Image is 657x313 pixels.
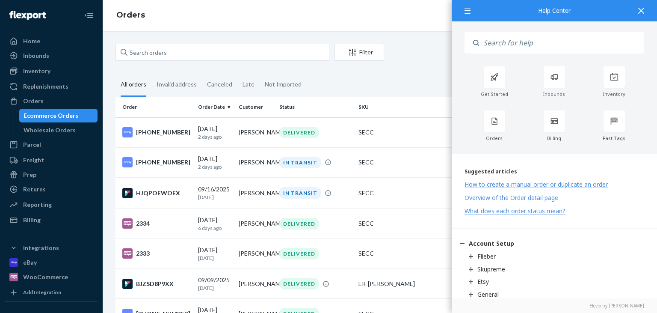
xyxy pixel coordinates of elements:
div: Inventory [23,67,50,75]
a: Orders [5,94,98,108]
div: DELIVERED [279,278,319,289]
div: [DATE] [198,125,232,140]
div: eBay [23,258,37,267]
div: General [477,290,499,298]
div: [DATE] [198,216,232,232]
a: Elevio by [PERSON_NAME] [465,303,644,309]
div: 09/16/2025 [198,185,232,201]
div: Late [243,73,255,95]
ol: breadcrumbs [109,3,152,28]
td: [PERSON_NAME] [235,238,276,268]
div: Billing [524,135,584,141]
div: Add Integration [23,289,61,296]
a: Inventory [5,64,98,78]
a: Freight [5,153,98,167]
div: All orders [121,73,146,97]
div: What does each order status mean? [465,207,565,215]
div: Account Setup [469,239,514,247]
div: SECC [358,219,457,228]
div: BJZSD8P9XX [122,279,191,289]
div: Inbounds [524,91,584,97]
a: Billing [5,213,98,227]
div: Customer [239,103,272,110]
div: Home [23,37,40,45]
div: HJQPOEWOEX [122,188,191,198]
div: 09/09/2025 [198,276,232,292]
div: Canceled [207,73,232,95]
a: Add Integration [5,287,98,298]
button: Filter [334,44,384,61]
a: WooCommerce [5,270,98,284]
div: Fast Tags [584,135,644,141]
div: Get Started [465,91,524,97]
div: DELIVERED [279,218,319,230]
div: SECC [358,249,457,258]
div: [DATE] [198,155,232,170]
div: Skupreme [477,265,505,273]
a: Prep [5,168,98,182]
div: Replenishments [23,82,68,91]
input: Search [479,32,644,54]
div: Parcel [23,140,41,149]
th: SKU [355,97,461,117]
p: [DATE] [198,194,232,201]
div: Inbounds [23,51,49,60]
div: Help Center [465,8,644,14]
div: SECC [358,128,457,137]
div: IN TRANSIT [279,187,321,199]
a: Ecommerce Orders [19,109,98,122]
div: Freight [23,156,44,164]
div: [PHONE_NUMBER] [122,127,191,137]
div: Orders [23,97,44,105]
div: Ecommerce Orders [24,111,78,120]
div: Returns [23,185,46,194]
div: DELIVERED [279,127,319,138]
div: 2333 [122,248,191,259]
a: Orders [116,10,145,20]
div: Reporting [23,200,52,209]
div: Billing [23,216,41,224]
p: [DATE] [198,254,232,262]
div: Integrations [23,244,59,252]
div: Flieber [477,252,496,260]
div: IN TRANSIT [279,157,321,168]
a: Wholesale Orders [19,123,98,137]
a: Parcel [5,138,98,152]
th: Order Date [195,97,235,117]
td: [PERSON_NAME] [235,147,276,177]
div: How to create a manual order or duplicate an order [465,180,608,188]
div: Inventory [584,91,644,97]
div: [PHONE_NUMBER] [122,157,191,167]
div: Not Imported [265,73,302,95]
div: SECC [358,189,457,197]
input: Search orders [115,44,329,61]
div: SECC [358,158,457,167]
div: Orders [465,135,524,141]
td: [PERSON_NAME] [235,269,276,299]
div: ER-[PERSON_NAME] [358,280,457,288]
a: Home [5,34,98,48]
div: 2334 [122,218,191,229]
p: 6 days ago [198,224,232,232]
td: [PERSON_NAME] [235,117,276,147]
div: Wholesale Orders [24,126,76,134]
a: Reporting [5,198,98,212]
div: Prep [23,170,36,179]
img: Flexport logo [9,11,46,20]
a: eBay [5,256,98,269]
p: 2 days ago [198,133,232,140]
div: Etsy [477,277,489,286]
td: [PERSON_NAME] [235,209,276,238]
div: DELIVERED [279,248,319,259]
button: Integrations [5,241,98,255]
td: [PERSON_NAME] [235,177,276,209]
div: WooCommerce [23,273,68,281]
div: Invalid address [157,73,197,95]
button: Close Navigation [80,7,98,24]
a: Inbounds [5,49,98,63]
th: Status [276,97,355,117]
p: 2 days ago [198,163,232,170]
a: Returns [5,182,98,196]
div: [DATE] [198,246,232,262]
a: Replenishments [5,80,98,93]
